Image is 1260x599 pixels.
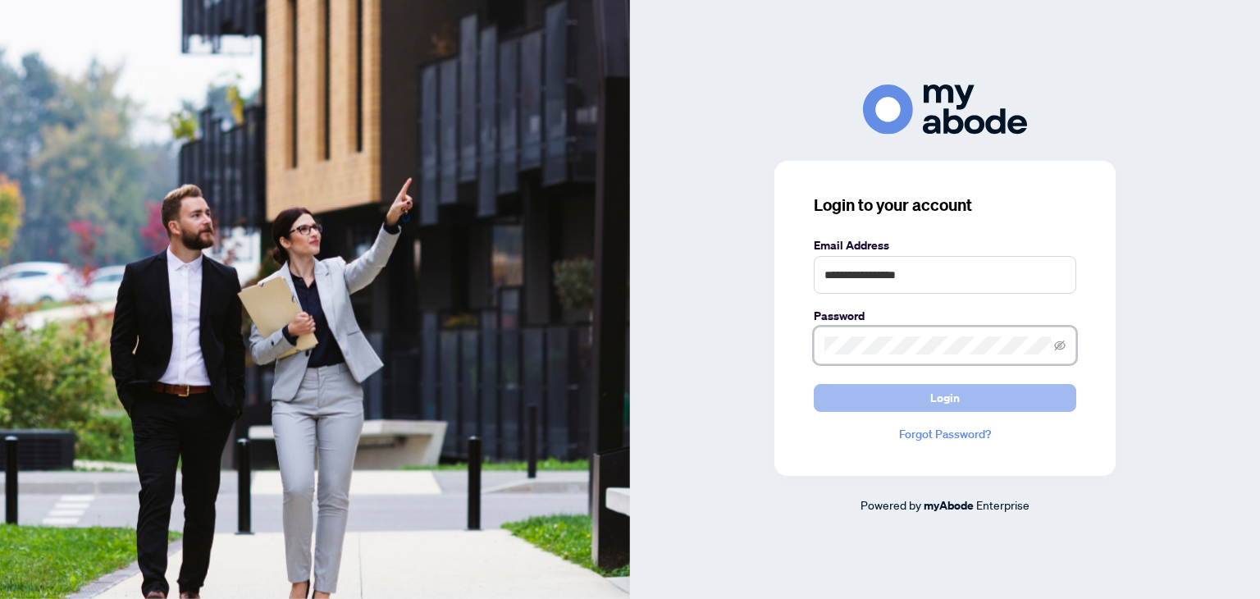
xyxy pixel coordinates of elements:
[1054,340,1066,351] span: eye-invisible
[863,85,1027,135] img: ma-logo
[814,425,1076,443] a: Forgot Password?
[814,307,1076,325] label: Password
[976,497,1029,512] span: Enterprise
[861,497,921,512] span: Powered by
[814,194,1076,217] h3: Login to your account
[924,496,974,514] a: myAbode
[814,384,1076,412] button: Login
[814,236,1076,254] label: Email Address
[930,385,960,411] span: Login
